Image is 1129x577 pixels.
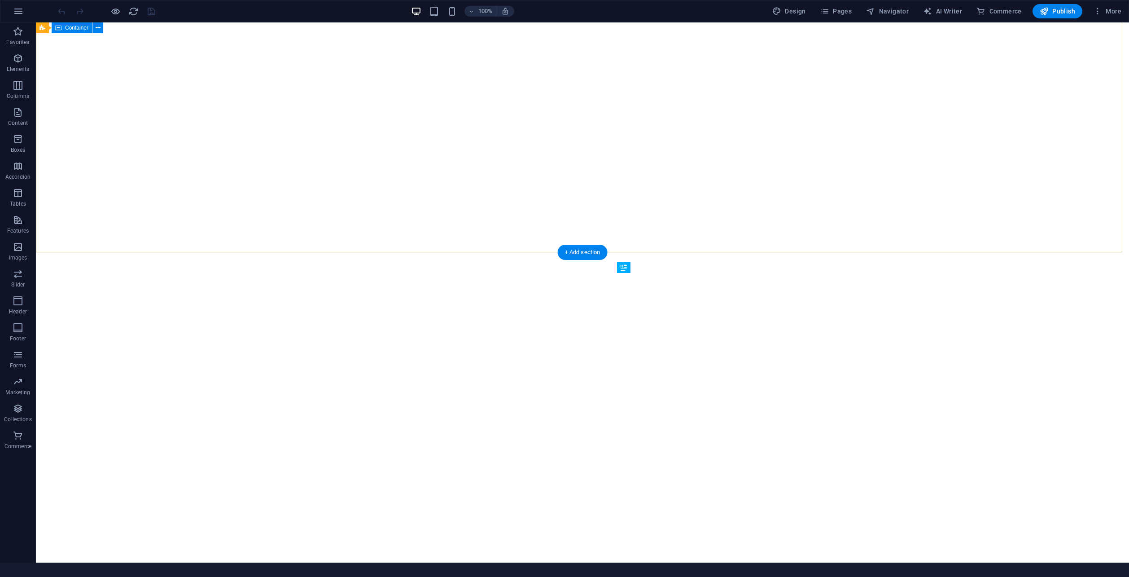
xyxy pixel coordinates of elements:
[919,4,966,18] button: AI Writer
[10,362,26,369] p: Forms
[478,6,492,17] h6: 100%
[7,227,29,234] p: Features
[11,146,26,154] p: Boxes
[866,7,909,16] span: Navigator
[976,7,1022,16] span: Commerce
[817,4,855,18] button: Pages
[769,4,810,18] div: Design (Ctrl+Alt+Y)
[1033,4,1082,18] button: Publish
[128,6,139,17] button: reload
[5,173,31,181] p: Accordion
[6,39,29,46] p: Favorites
[5,389,30,396] p: Marketing
[110,6,121,17] button: Click here to leave preview mode and continue editing
[8,119,28,127] p: Content
[10,200,26,207] p: Tables
[973,4,1025,18] button: Commerce
[769,4,810,18] button: Design
[128,6,139,17] i: Reload page
[820,7,852,16] span: Pages
[772,7,806,16] span: Design
[7,92,29,100] p: Columns
[9,308,27,315] p: Header
[558,245,608,260] div: + Add section
[1040,7,1075,16] span: Publish
[862,4,912,18] button: Navigator
[7,66,30,73] p: Elements
[923,7,962,16] span: AI Writer
[11,281,25,288] p: Slider
[4,443,31,450] p: Commerce
[1090,4,1125,18] button: More
[9,254,27,261] p: Images
[464,6,496,17] button: 100%
[65,25,88,31] span: Container
[10,335,26,342] p: Footer
[1093,7,1121,16] span: More
[4,416,31,423] p: Collections
[501,7,509,15] i: On resize automatically adjust zoom level to fit chosen device.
